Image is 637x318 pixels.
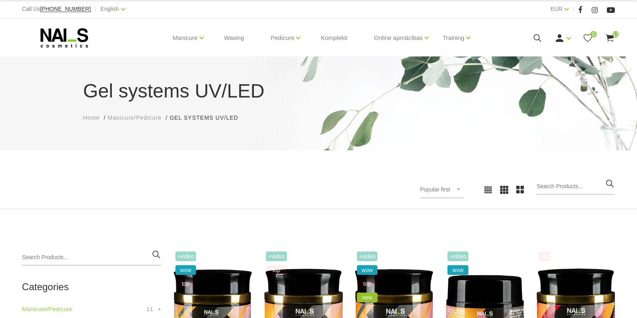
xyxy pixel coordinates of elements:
span: 0 [590,31,597,37]
span: +Video [175,251,196,261]
a: EUR [550,4,563,14]
a: Manicure [173,22,198,54]
span: wow [447,265,468,275]
input: Search Products... [22,249,161,266]
li: Gel systems UV/LED [169,114,246,122]
a: Online apmācības [374,22,423,54]
span: wow [357,265,378,275]
input: Search Products... [536,179,615,195]
span: +Video [357,251,378,261]
a: + [158,304,161,314]
a: [PHONE_NUMBER] [40,6,91,12]
span: top [357,279,378,289]
a: Manicure/Pedicure [22,304,72,314]
span: wow [175,265,196,275]
a: 11 [605,33,615,43]
span: new [357,293,378,302]
span: 11 [146,304,153,314]
span: | [95,4,97,14]
h2: Categories [22,282,161,292]
a: Manicure/Pedicure [108,114,162,122]
a: Pedicure [270,22,294,54]
span: | [573,4,574,14]
span: +Video [447,251,468,261]
span: Home [83,114,100,121]
span: top [266,265,287,275]
a: Home [83,114,100,122]
span: Manicure/Pedicure [108,114,162,121]
a: Waxing [218,19,250,57]
span: top [175,279,196,289]
span: top [538,251,550,261]
a: Komplekti [314,19,354,57]
span: +Video [266,251,287,261]
a: 0 [583,33,593,43]
div: Call Us [22,4,91,14]
h1: Gel systems UV/LED [83,77,554,106]
a: English [101,4,119,14]
span: 11 [612,31,619,37]
a: Training [443,22,464,54]
span: Popular first [420,186,450,193]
